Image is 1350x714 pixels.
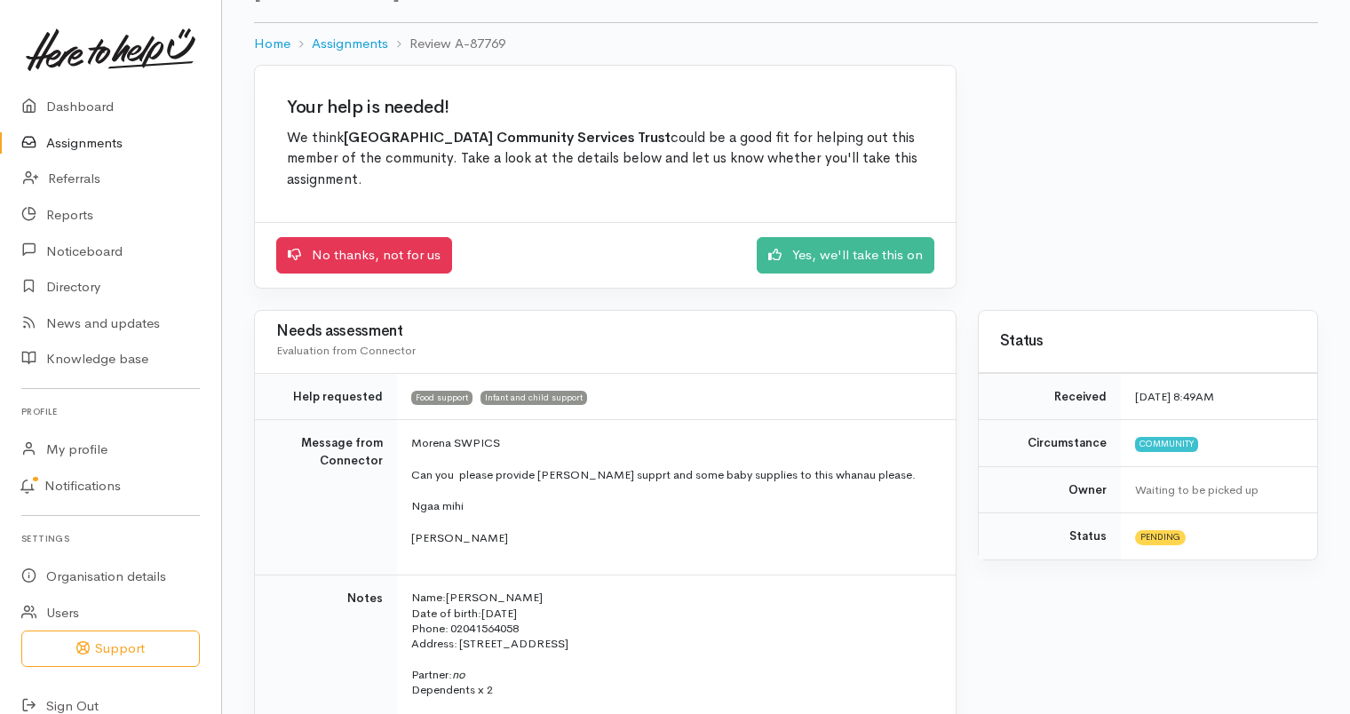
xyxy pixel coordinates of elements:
[446,590,543,605] span: [PERSON_NAME]
[411,621,449,636] span: Phone:
[459,636,568,651] span: [STREET_ADDRESS]
[481,606,517,621] span: [DATE]
[452,667,465,682] i: no
[979,466,1121,513] td: Owner
[1135,389,1214,404] time: [DATE] 8:49AM
[276,323,934,340] h3: Needs assessment
[757,237,934,274] a: Yes, we'll take this on
[450,621,519,636] span: 02041564058
[411,682,493,697] span: Dependents x 2
[979,513,1121,559] td: Status
[411,590,446,605] span: Name:
[1135,481,1296,499] div: Waiting to be picked up
[411,391,472,405] span: Food support
[411,529,934,547] p: [PERSON_NAME]
[411,606,481,621] span: Date of birth:
[979,420,1121,467] td: Circumstance
[21,527,200,551] h6: Settings
[276,237,452,274] a: No thanks, not for us
[21,631,200,667] button: Support
[1135,437,1198,451] span: Community
[254,34,290,54] a: Home
[255,373,397,420] td: Help requested
[411,667,465,682] span: Partner:
[411,466,934,484] p: Can you please provide [PERSON_NAME] supprt and some baby supplies to this whanau please.
[287,98,924,117] h2: Your help is needed!
[344,129,671,147] b: [GEOGRAPHIC_DATA] Community Services Trust
[1135,530,1186,544] span: Pending
[480,391,587,405] span: Infant and child support
[411,636,457,651] span: Address:
[312,34,388,54] a: Assignments
[411,497,934,515] p: Ngaa mihi
[388,34,505,54] li: Review A-87769
[21,400,200,424] h6: Profile
[411,434,934,452] p: Morena SWPICS
[255,420,397,575] td: Message from Connector
[1000,333,1296,350] h3: Status
[254,23,1318,65] nav: breadcrumb
[287,128,924,191] p: We think could be a good fit for helping out this member of the community. Take a look at the det...
[276,343,416,358] span: Evaluation from Connector
[979,373,1121,420] td: Received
